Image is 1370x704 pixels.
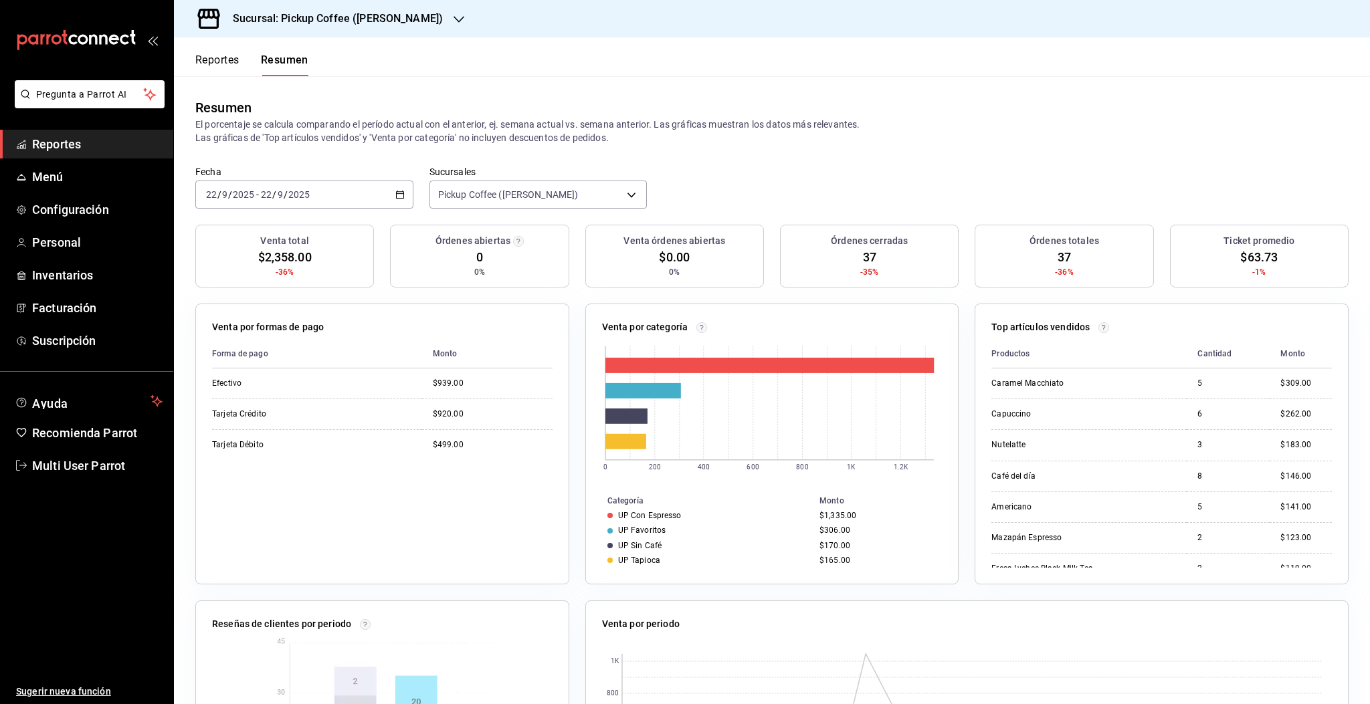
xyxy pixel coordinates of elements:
[618,541,662,550] div: UP Sin Café
[1055,266,1074,278] span: -36%
[863,248,876,266] span: 37
[433,439,553,451] div: $499.00
[260,234,308,248] h3: Venta total
[1252,266,1266,278] span: -1%
[602,617,680,631] p: Venta por periodo
[222,11,443,27] h3: Sucursal: Pickup Coffee ([PERSON_NAME])
[232,189,255,200] input: ----
[819,525,937,535] div: $306.00
[1280,439,1331,451] div: $183.00
[212,340,422,368] th: Forma de pago
[32,332,163,350] span: Suscripción
[602,320,688,334] p: Venta por categoría
[618,511,682,520] div: UP Con Espresso
[272,189,276,200] span: /
[991,408,1125,420] div: Capuccino
[32,201,163,219] span: Configuración
[610,658,619,665] text: 1K
[1280,563,1331,574] div: $119.00
[991,340,1187,368] th: Productos
[277,189,284,200] input: --
[991,501,1125,513] div: Americano
[261,53,308,76] button: Resumen
[195,53,239,76] button: Reportes
[32,457,163,475] span: Multi User Parrot
[32,393,145,409] span: Ayuda
[32,233,163,251] span: Personal
[659,248,690,266] span: $0.00
[217,189,221,200] span: /
[15,80,165,108] button: Pregunta a Parrot AI
[1280,408,1331,420] div: $262.00
[36,88,144,102] span: Pregunta a Parrot AI
[147,35,158,45] button: open_drawer_menu
[1197,532,1259,544] div: 2
[814,493,958,508] th: Monto
[195,118,1349,144] p: El porcentaje se calcula comparando el período actual con el anterior, ej. semana actual vs. sema...
[433,378,553,389] div: $939.00
[697,463,709,471] text: 400
[195,167,413,177] label: Fecha
[1197,408,1259,420] div: 6
[669,266,680,278] span: 0%
[603,463,607,471] text: 0
[32,135,163,153] span: Reportes
[16,685,163,699] span: Sugerir nueva función
[32,424,163,442] span: Recomienda Parrot
[860,266,879,278] span: -35%
[429,167,648,177] label: Sucursales
[747,463,759,471] text: 600
[819,541,937,550] div: $170.00
[438,188,579,201] span: Pickup Coffee ([PERSON_NAME])
[212,378,346,389] div: Efectivo
[618,525,666,535] div: UP Favoritos
[474,266,485,278] span: 0%
[648,463,660,471] text: 200
[991,320,1090,334] p: Top artículos vendidos
[819,556,937,565] div: $165.00
[32,299,163,317] span: Facturación
[991,378,1125,389] div: Caramel Macchiato
[1280,532,1331,544] div: $123.00
[212,617,351,631] p: Reseñas de clientes por periodo
[212,320,324,334] p: Venta por formas de pago
[606,690,618,697] text: 800
[1197,501,1259,513] div: 5
[1280,378,1331,389] div: $309.00
[1270,340,1331,368] th: Monto
[991,471,1125,482] div: Café del día
[991,563,1125,574] div: Fresa Lychee Black Milk Tea
[276,266,294,278] span: -36%
[228,189,232,200] span: /
[258,248,312,266] span: $2,358.00
[32,266,163,284] span: Inventarios
[433,408,553,420] div: $920.00
[195,53,308,76] div: navigation tabs
[256,189,259,200] span: -
[422,340,553,368] th: Monto
[1280,471,1331,482] div: $146.00
[260,189,272,200] input: --
[623,234,725,248] h3: Venta órdenes abiertas
[1058,248,1071,266] span: 37
[848,463,856,471] text: 1K
[1240,248,1278,266] span: $63.73
[1197,378,1259,389] div: 5
[1197,439,1259,451] div: 3
[618,556,660,565] div: UP Tapioca
[586,493,814,508] th: Categoría
[1030,234,1099,248] h3: Órdenes totales
[9,97,165,111] a: Pregunta a Parrot AI
[205,189,217,200] input: --
[831,234,908,248] h3: Órdenes cerradas
[435,234,510,248] h3: Órdenes abiertas
[819,511,937,520] div: $1,335.00
[796,463,808,471] text: 800
[1224,234,1294,248] h3: Ticket promedio
[284,189,288,200] span: /
[1197,563,1259,574] div: 2
[32,168,163,186] span: Menú
[212,439,346,451] div: Tarjeta Débito
[221,189,228,200] input: --
[991,439,1125,451] div: Nutelatte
